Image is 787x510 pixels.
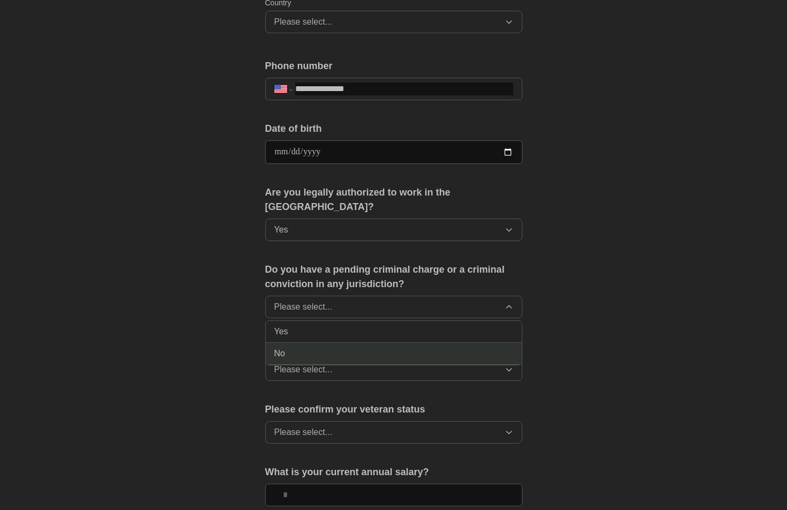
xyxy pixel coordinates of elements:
span: No [274,347,285,360]
label: Please confirm your veteran status [265,402,522,417]
button: Yes [265,219,522,241]
button: Please select... [265,11,522,33]
span: Yes [274,223,288,236]
span: Please select... [274,301,333,313]
label: Phone number [265,59,522,73]
label: Do you have a pending criminal charge or a criminal conviction in any jurisdiction? [265,262,522,291]
button: Please select... [265,296,522,318]
span: Please select... [274,426,333,439]
button: Please select... [265,421,522,444]
button: Please select... [265,358,522,381]
label: Date of birth [265,122,522,136]
label: What is your current annual salary? [265,465,522,479]
span: Please select... [274,363,333,376]
span: Yes [274,325,288,338]
span: Please select... [274,16,333,28]
label: Are you legally authorized to work in the [GEOGRAPHIC_DATA]? [265,185,522,214]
